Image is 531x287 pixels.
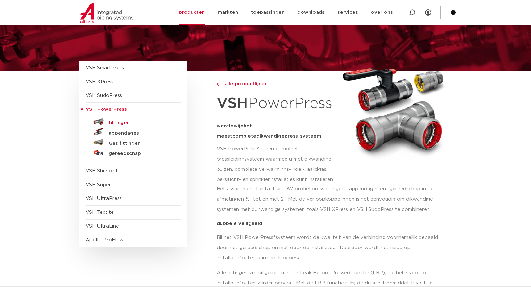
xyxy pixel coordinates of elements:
span: Bij het VSH PowerPress [217,235,273,240]
span: ® [273,235,276,240]
a: alle productlijnen [217,80,337,88]
a: VSH Shurjoint [86,169,118,173]
a: VSH SmartPress [86,65,124,70]
a: gereedschap [86,147,181,158]
h5: fittingen [109,120,172,126]
span: VSH PowerPress [86,107,127,112]
h5: gereedschap [109,151,172,157]
span: systeem wordt de kwaliteit van de verbinding voornamelijk bepaald door het gereedschap en niet do... [217,235,438,260]
a: VSH UltraLine [86,224,119,229]
span: dikwandige [256,134,285,139]
a: appendages [86,127,181,137]
span: alle productlijnen [221,82,268,86]
h5: Gas fittingen [109,141,172,146]
p: VSH PowerPress® is een compleet pressleidingsysteem waarmee u met dikwandige buizen, complete ver... [217,144,337,185]
a: fittingen [86,117,181,127]
a: VSH SudoPress [86,93,122,98]
a: VSH XPress [86,79,113,84]
p: dubbele veiligheid [217,221,448,226]
span: wereldwijd [217,124,244,128]
a: VSH Super [86,182,111,187]
a: Gas fittingen [86,137,181,147]
a: Apollo ProFlow [86,238,124,242]
a: VSH Tectite [86,210,114,215]
h1: PowerPress [217,91,337,116]
a: VSH UltraPress [86,196,122,201]
img: chevron-right.svg [217,82,219,86]
span: complete [232,134,256,139]
span: het meest [217,124,252,139]
strong: VSH [217,96,248,111]
p: Het assortiment bestaat uit DW-profiel pressfittingen, -appendages en -gereedschap in de afmeting... [217,184,448,215]
span: press-systeem [285,134,321,139]
h5: appendages [109,130,172,136]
